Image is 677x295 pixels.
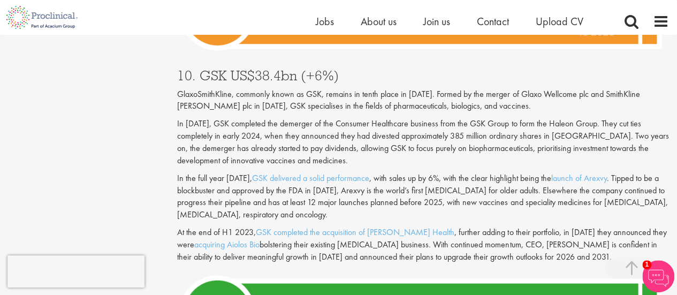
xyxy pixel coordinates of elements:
[536,14,583,28] a: Upload CV
[7,255,144,288] iframe: reCAPTCHA
[423,14,450,28] a: Join us
[194,239,260,250] a: acquiring Aiolos Bio
[177,88,669,113] p: GlaxoSmithKline, commonly known as GSK, remains in tenth place in [DATE]. Formed by the merger of...
[252,172,369,184] a: GSK delivered a solid performance
[177,69,669,82] h3: 10. GSK US$38.4bn (+6%)
[361,14,397,28] a: About us
[642,260,651,269] span: 1
[551,172,606,184] a: launch of Arexvy
[177,118,669,167] p: In [DATE], GSK completed the demerger of the Consumer Healthcare business from the GSK Group to f...
[177,226,669,263] p: At the end of H1 2023, , further adding to their portfolio, in [DATE] they announced they were bo...
[477,14,509,28] a: Contact
[177,172,669,221] p: In the full year [DATE], , with sales up by 6%, with the clear highlight being the . Tipped to be...
[642,260,674,292] img: Chatbot
[316,14,334,28] a: Jobs
[256,226,454,238] a: GSK completed the acquisition of [PERSON_NAME] Health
